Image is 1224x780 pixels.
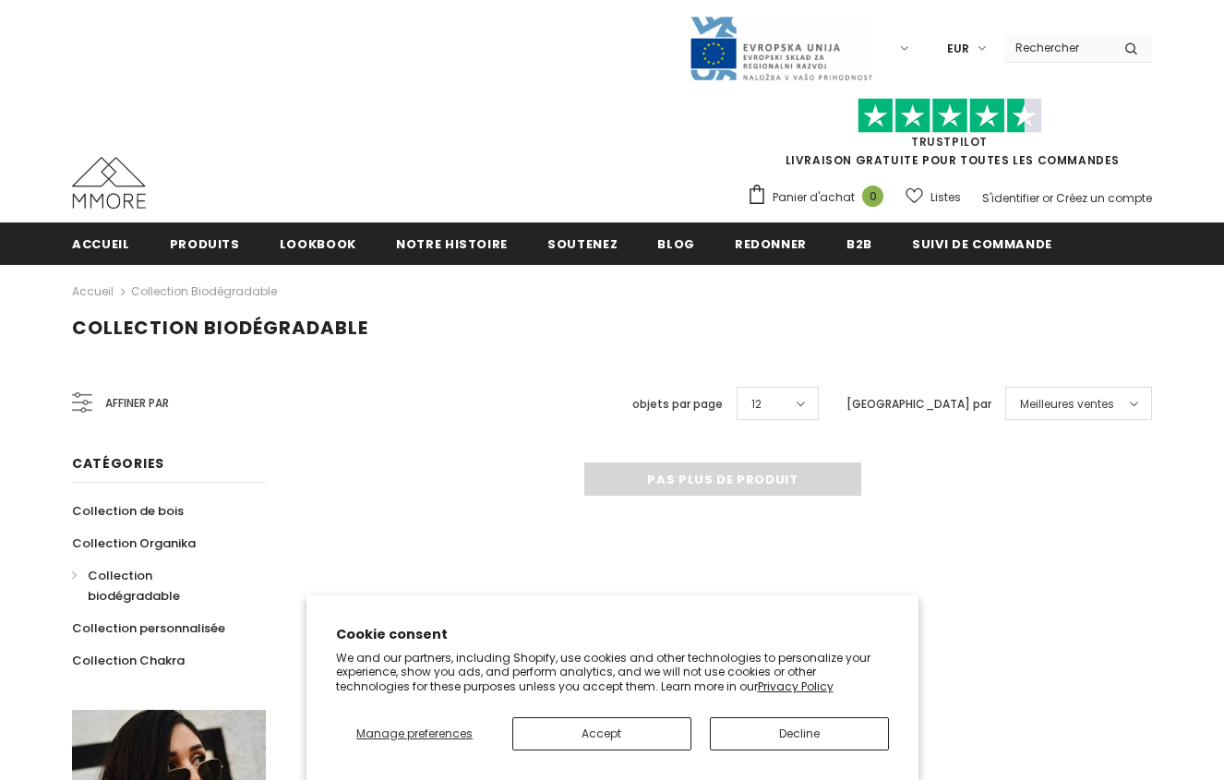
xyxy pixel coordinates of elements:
[982,190,1039,206] a: S'identifier
[105,393,169,414] span: Affiner par
[1020,395,1114,414] span: Meilleures ventes
[72,619,225,637] span: Collection personnalisée
[858,98,1042,134] img: Faites confiance aux étoiles pilotes
[912,222,1052,264] a: Suivi de commande
[1056,190,1152,206] a: Créez un compte
[947,40,969,58] span: EUR
[356,726,473,741] span: Manage preferences
[862,186,883,207] span: 0
[280,235,356,253] span: Lookbook
[1042,190,1053,206] span: or
[72,652,185,669] span: Collection Chakra
[1004,34,1110,61] input: Search Site
[846,395,991,414] label: [GEOGRAPHIC_DATA] par
[747,184,893,211] a: Panier d'achat 0
[396,235,508,253] span: Notre histoire
[72,612,225,644] a: Collection personnalisée
[72,534,196,552] span: Collection Organika
[632,395,723,414] label: objets par page
[336,717,495,750] button: Manage preferences
[336,651,889,694] p: We and our partners, including Shopify, use cookies and other technologies to personalize your ex...
[72,222,130,264] a: Accueil
[72,502,184,520] span: Collection de bois
[846,235,872,253] span: B2B
[689,15,873,82] img: Javni Razpis
[280,222,356,264] a: Lookbook
[72,315,368,341] span: Collection biodégradable
[336,625,889,644] h2: Cookie consent
[512,717,691,750] button: Accept
[72,281,114,303] a: Accueil
[735,222,807,264] a: Redonner
[906,181,961,213] a: Listes
[72,495,184,527] a: Collection de bois
[747,106,1152,168] span: LIVRAISON GRATUITE POUR TOUTES LES COMMANDES
[657,235,695,253] span: Blog
[72,235,130,253] span: Accueil
[72,559,246,612] a: Collection biodégradable
[912,235,1052,253] span: Suivi de commande
[689,40,873,55] a: Javni Razpis
[170,235,240,253] span: Produits
[735,235,807,253] span: Redonner
[930,188,961,207] span: Listes
[396,222,508,264] a: Notre histoire
[547,222,618,264] a: soutenez
[131,283,277,299] a: Collection biodégradable
[72,644,185,677] a: Collection Chakra
[657,222,695,264] a: Blog
[170,222,240,264] a: Produits
[710,717,889,750] button: Decline
[72,454,164,473] span: Catégories
[751,395,762,414] span: 12
[88,567,180,605] span: Collection biodégradable
[72,157,146,209] img: Cas MMORE
[72,527,196,559] a: Collection Organika
[547,235,618,253] span: soutenez
[911,134,988,150] a: TrustPilot
[773,188,855,207] span: Panier d'achat
[758,678,834,694] a: Privacy Policy
[846,222,872,264] a: B2B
